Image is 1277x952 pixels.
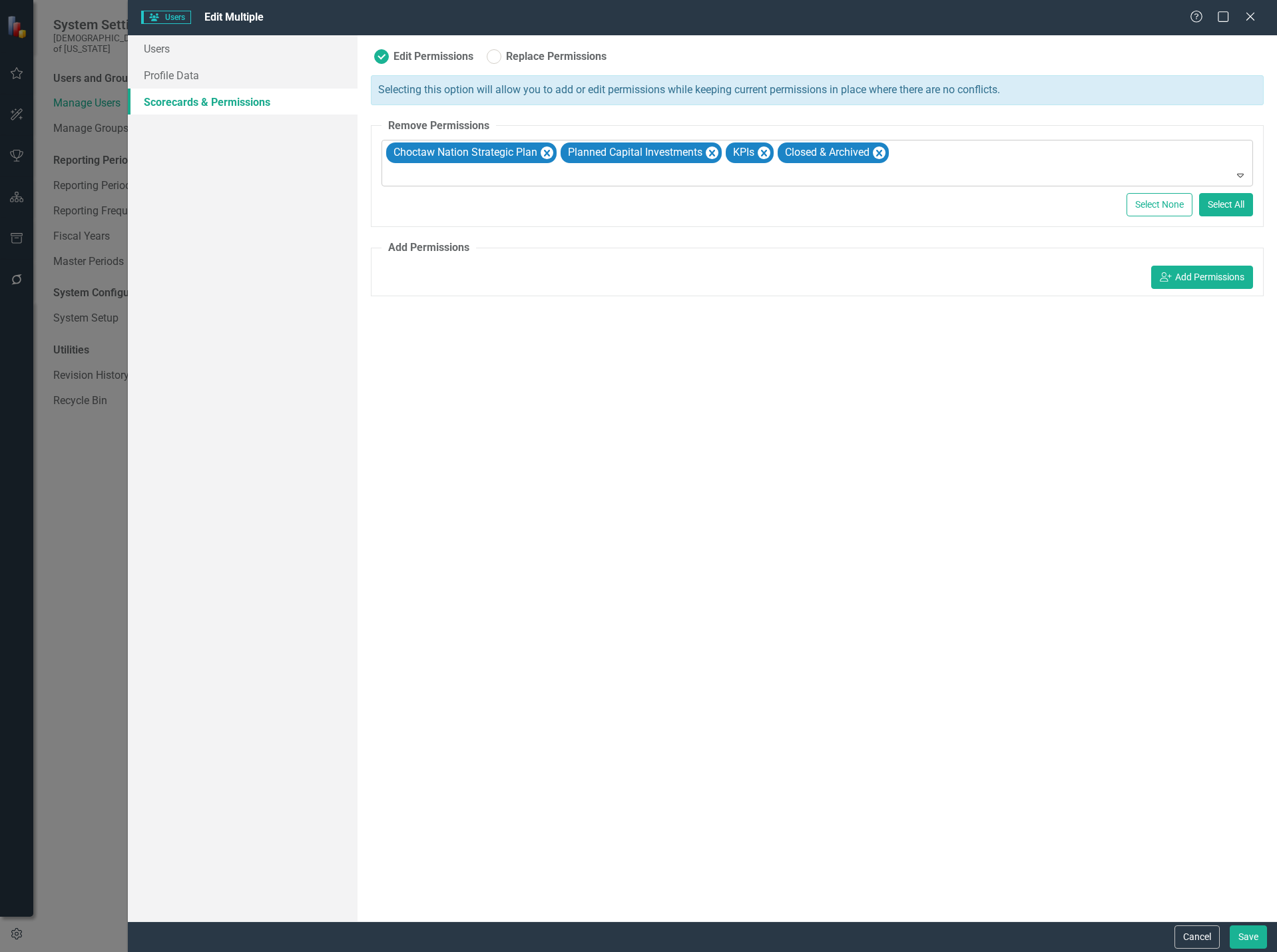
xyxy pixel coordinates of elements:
[204,11,264,23] span: Edit Multiple
[873,146,886,159] div: Remove Closed & Archived
[382,119,496,134] legend: Remove Permissions
[781,143,872,162] div: Closed & Archived
[487,49,607,64] label: Replace Permissions
[1127,193,1192,216] button: Select None
[374,49,473,64] label: Edit Permissions
[128,62,358,89] a: Profile Data
[128,35,358,62] a: Users
[382,240,476,256] legend: Add Permissions
[729,143,756,162] div: KPIs
[564,143,704,162] div: Planned Capital Investments
[706,146,718,159] div: Remove Planned Capital Investments
[1174,925,1220,949] button: Cancel
[389,143,539,162] div: Choctaw Nation Strategic Plan
[1151,266,1253,289] button: Add Permissions
[1230,925,1267,949] button: Save
[141,11,191,24] span: Users
[371,75,1264,105] div: Selecting this option will allow you to add or edit permissions while keeping current permissions...
[541,146,553,159] div: Remove Choctaw Nation Strategic Plan
[1199,193,1253,216] button: Select All
[128,89,358,115] a: Scorecards & Permissions
[758,146,770,159] div: Remove KPIs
